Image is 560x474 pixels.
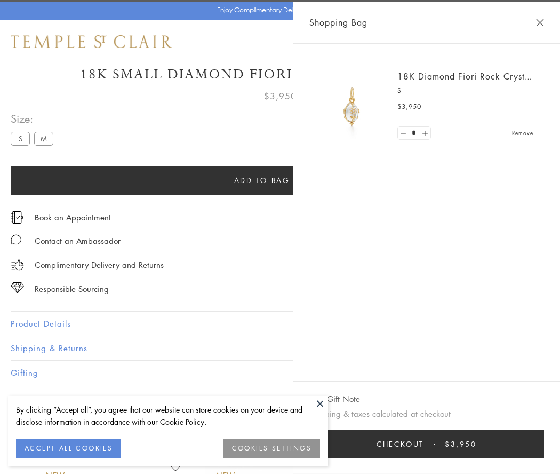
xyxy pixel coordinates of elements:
h1: 18K Small Diamond Fiori Rock Crystal Amulet [11,65,549,84]
span: Add to bag [234,175,290,186]
div: Contact an Ambassador [35,234,121,248]
button: COOKIES SETTINGS [223,439,320,458]
p: Shipping & taxes calculated at checkout [309,407,544,421]
img: icon_appointment.svg [11,211,23,224]
p: S [397,85,533,96]
a: Book an Appointment [35,211,111,223]
button: Gifting [11,361,549,385]
a: Remove [512,127,533,139]
button: Shipping & Returns [11,336,549,360]
p: Complimentary Delivery and Returns [35,258,164,272]
img: icon_delivery.svg [11,258,24,272]
button: Close Shopping Bag [536,19,544,27]
button: ACCEPT ALL COOKIES [16,439,121,458]
span: Size: [11,110,58,128]
label: S [11,132,30,145]
span: $3,950 [445,438,477,450]
button: Checkout $3,950 [309,430,544,458]
button: Product Details [11,312,549,336]
img: Temple St. Clair [11,35,172,48]
div: Responsible Sourcing [35,282,109,296]
div: By clicking “Accept all”, you agree that our website can store cookies on your device and disclos... [16,404,320,428]
img: icon_sourcing.svg [11,282,24,293]
img: P51889-E11FIORI [320,75,384,139]
span: $3,950 [397,101,421,112]
span: $3,950 [264,89,297,103]
a: Set quantity to 0 [398,127,409,140]
span: Checkout [377,438,424,450]
img: MessageIcon-01_2.svg [11,234,21,245]
label: M [34,132,53,145]
span: Shopping Bag [309,15,367,29]
a: Set quantity to 2 [419,127,430,140]
button: Add Gift Note [309,392,360,406]
button: Add to bag [11,166,513,195]
p: Enjoy Complimentary Delivery & Returns [217,5,338,15]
